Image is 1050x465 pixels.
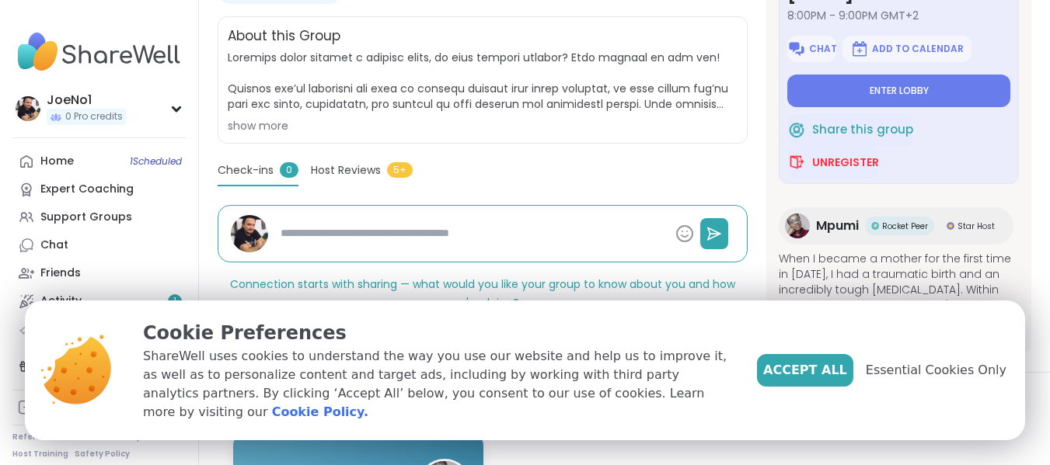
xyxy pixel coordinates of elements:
[230,276,735,311] span: Connection starts with sharing — what would you like your group to know about you and how you're ...
[787,36,836,62] button: Chat
[871,222,879,230] img: Rocket Peer
[143,347,732,422] p: ShareWell uses cookies to understand the way you use our website and help us to improve it, as we...
[228,50,738,112] span: Loremips dolor sitamet c adipisc elits, do eius tempori utlabor? Etdo magnaal en adm ven! Quisnos...
[40,182,134,197] div: Expert Coaching
[12,287,186,315] a: Activity1
[40,238,68,253] div: Chat
[40,154,74,169] div: Home
[231,215,268,252] img: JoeNo1
[311,162,381,179] span: Host Reviews
[12,231,186,259] a: Chat
[130,155,182,168] span: 1 Scheduled
[866,361,1006,380] span: Essential Cookies Only
[787,75,1010,107] button: Enter lobby
[779,207,1013,245] a: MpumiMpumiRocket PeerRocket PeerStar HostStar Host
[882,220,928,232] span: Rocket Peer
[228,26,340,47] h2: About this Group
[947,222,954,230] img: Star Host
[228,118,738,134] div: show more
[850,40,869,58] img: ShareWell Logomark
[787,146,879,179] button: Unregister
[872,43,964,55] span: Add to Calendar
[16,96,40,121] img: JoeNo1
[763,361,847,380] span: Accept All
[787,8,1010,23] span: 8:00PM - 9:00PM GMT+2
[12,203,186,231] a: Support Groups
[12,449,68,460] a: Host Training
[143,319,732,347] p: Cookie Preferences
[12,147,186,175] a: Home1Scheduled
[173,295,176,308] span: 1
[757,354,853,387] button: Accept All
[787,113,913,146] button: Share this group
[812,154,879,170] span: Unregister
[47,92,126,109] div: JoeNo1
[40,293,82,309] div: Activity
[816,217,859,235] span: Mpumi
[787,120,806,139] img: ShareWell Logomark
[40,210,132,225] div: Support Groups
[12,175,186,203] a: Expert Coaching
[12,259,186,287] a: Friends
[387,162,413,178] span: 5+
[787,153,806,172] img: ShareWell Logomark
[280,162,298,178] span: 0
[958,220,995,232] span: Star Host
[40,265,81,281] div: Friends
[218,162,274,179] span: Check-ins
[842,36,972,62] button: Add to Calendar
[870,85,929,97] span: Enter lobby
[779,251,1019,313] span: When I became a mother for the first time in [DATE], I had a traumatic birth and an incredibly to...
[785,213,810,238] img: Mpumi
[812,121,913,139] span: Share this group
[809,43,837,55] span: Chat
[12,25,186,79] img: ShareWell Nav Logo
[787,40,806,58] img: ShareWell Logomark
[272,403,368,422] a: Cookie Policy.
[65,110,123,123] span: 0 Pro credits
[75,449,130,460] a: Safety Policy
